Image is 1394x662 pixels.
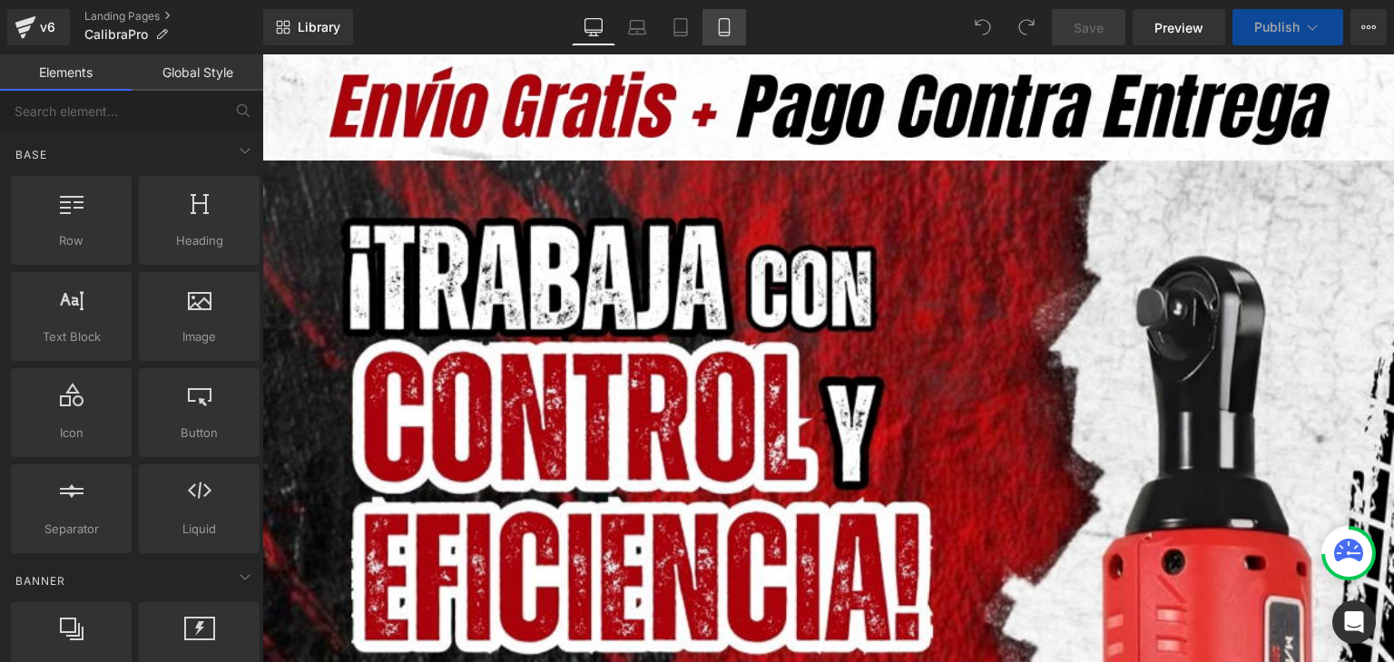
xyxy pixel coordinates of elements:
a: Tablet [659,9,702,45]
div: Open Intercom Messenger [1332,600,1376,644]
a: Preview [1133,9,1225,45]
span: Row [16,231,126,250]
a: Global Style [132,54,263,91]
a: Desktop [572,9,615,45]
span: Text Block [16,327,126,346]
span: Base [14,146,49,163]
div: v6 [36,15,59,39]
a: Laptop [615,9,659,45]
span: Button [144,423,254,443]
span: Liquid [144,520,254,539]
span: Image [144,327,254,346]
span: Icon [16,423,126,443]
a: New Library [263,9,353,45]
span: Banner [14,572,67,589]
span: Publish [1254,20,1300,34]
button: Redo [1008,9,1045,45]
button: More [1350,9,1387,45]
span: CalibraPro [84,27,148,42]
span: Heading [144,231,254,250]
a: Landing Pages [84,9,263,24]
a: Mobile [702,9,746,45]
span: Separator [16,520,126,539]
a: v6 [7,9,70,45]
span: Library [298,19,340,35]
span: Save [1074,18,1104,37]
button: Undo [965,9,1001,45]
span: Preview [1154,18,1203,37]
button: Publish [1232,9,1343,45]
